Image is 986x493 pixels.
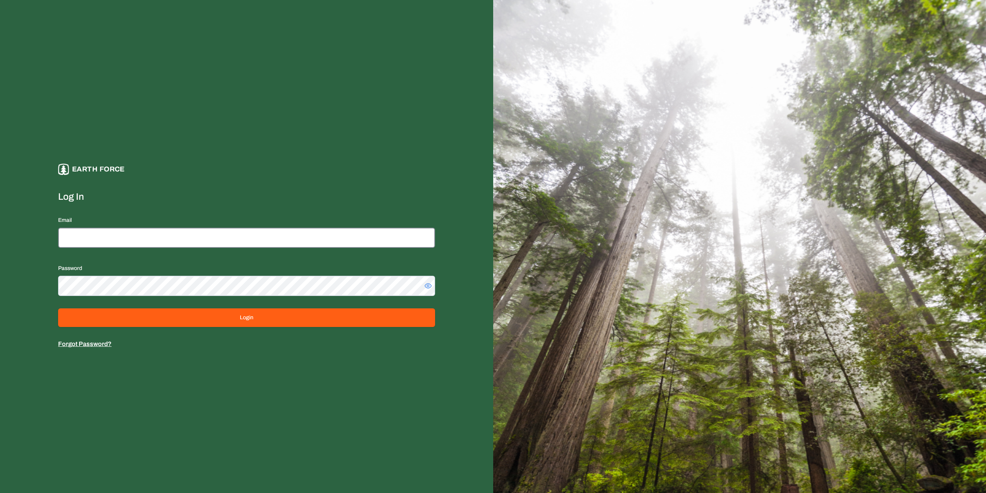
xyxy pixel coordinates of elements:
p: Earth force [72,164,125,175]
label: Email [58,217,72,223]
label: Log In [58,190,435,203]
img: earthforce-logo-white-uG4MPadI.svg [58,164,69,175]
button: Login [58,308,435,327]
p: Forgot Password? [58,339,435,349]
label: Password [58,265,82,271]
